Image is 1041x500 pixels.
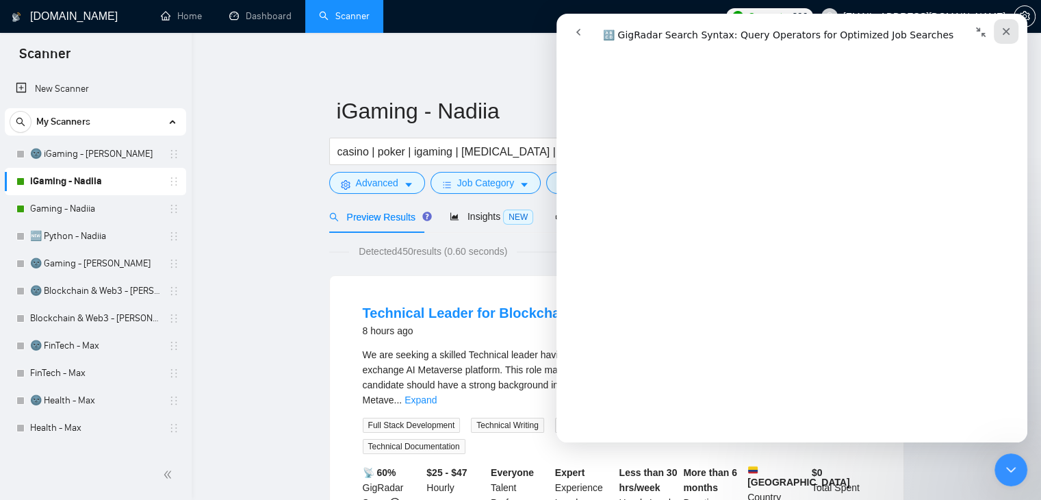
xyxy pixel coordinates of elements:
[363,347,871,408] div: We are seeking a skilled Technical leader having Blockchain Full-Stack Engineering experience for...
[356,175,398,190] span: Advanced
[430,172,541,194] button: barsJob Categorycaret-down
[349,244,517,259] span: Detected 450 results (0.60 seconds)
[337,94,876,128] input: Scanner name...
[404,395,437,405] a: Expand
[329,212,428,223] span: Preview Results
[555,212,565,222] span: notification
[161,10,202,22] a: homeHome
[442,179,452,190] span: bars
[168,176,179,187] span: holder
[168,395,179,406] span: holder
[556,14,1027,442] iframe: Intercom live chat
[10,111,31,133] button: search
[30,387,160,414] a: 🌚 Health - Max
[792,9,807,24] span: 396
[426,467,467,478] b: $25 - $47
[30,332,160,360] a: 🌚 FinTech - Max
[363,467,396,478] b: 📡 60%
[471,418,543,433] span: Technical Writing
[619,467,678,493] b: Less than 30 hrs/week
[555,418,645,433] span: Electrical Engineering
[168,203,179,214] span: holder
[337,143,703,160] input: Search Freelance Jobs...
[747,465,850,488] b: [GEOGRAPHIC_DATA]
[30,442,160,469] a: RAG Apps - Max
[12,6,21,28] img: logo
[30,305,160,332] a: Blockchain & Web3 - [PERSON_NAME]
[16,75,175,103] a: New Scanner
[732,11,743,22] img: upwork-logo.png
[1014,11,1036,22] a: setting
[36,108,90,136] span: My Scanners
[30,250,160,277] a: 🌚 Gaming - [PERSON_NAME]
[229,10,292,22] a: dashboardDashboard
[8,44,81,73] span: Scanner
[683,467,737,493] b: More than 6 months
[748,9,789,24] span: Connects:
[363,439,465,454] span: Technical Documentation
[825,12,834,21] span: user
[503,210,533,225] span: NEW
[168,313,179,324] span: holder
[457,175,514,190] span: Job Category
[30,414,160,442] a: Health - Max
[168,340,179,351] span: holder
[30,223,160,250] a: 🆕 Python - Nadiia
[546,172,620,194] button: folderJobscaret-down
[329,172,425,194] button: settingAdvancedcaret-down
[30,140,160,168] a: 🌚 iGaming - [PERSON_NAME]
[168,149,179,160] span: holder
[812,467,823,478] b: $ 0
[363,418,461,433] span: Full Stack Development
[404,179,413,190] span: caret-down
[168,368,179,379] span: holder
[450,211,533,222] span: Insights
[10,117,31,127] span: search
[163,468,177,482] span: double-left
[1014,11,1035,22] span: setting
[168,258,179,269] span: holder
[30,360,160,387] a: FinTech - Max
[748,465,758,475] img: 🇨🇴
[363,323,725,339] div: 8 hours ago
[519,179,529,190] span: caret-down
[994,453,1027,486] iframe: Intercom live chat
[555,212,597,223] span: Alerts
[30,277,160,305] a: 🌚 Blockchain & Web3 - [PERSON_NAME]
[555,467,585,478] b: Expert
[1014,5,1036,27] button: setting
[319,10,370,22] a: searchScanner
[30,195,160,223] a: Gaming - Nadiia
[329,212,339,222] span: search
[168,286,179,297] span: holder
[394,395,402,405] span: ...
[168,231,179,242] span: holder
[168,423,179,434] span: holder
[30,168,160,195] a: iGaming - Nadiia
[363,305,725,321] a: Technical Leader for Blockchain Full-Stack Engineering
[5,75,186,103] li: New Scanner
[421,210,433,223] div: Tooltip anchor
[450,212,459,221] span: area-chart
[491,467,534,478] b: Everyone
[341,179,350,190] span: setting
